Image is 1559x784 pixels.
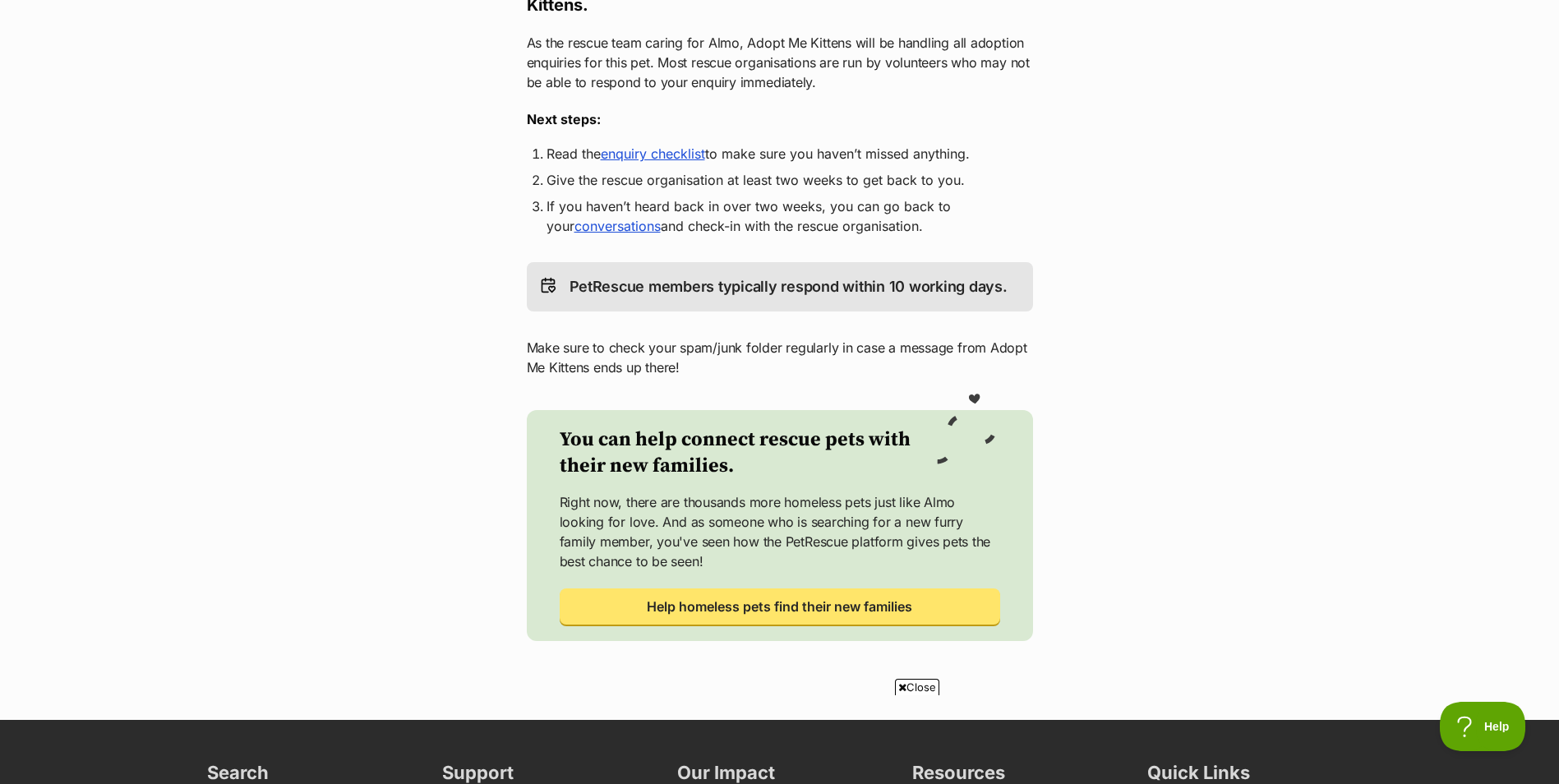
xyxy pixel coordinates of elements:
a: conversations [574,218,661,234]
iframe: Advertisement [381,702,1178,776]
p: Make sure to check your spam/junk folder regularly in case a message from Adopt Me Kittens ends u... [527,338,1033,377]
span: Help homeless pets find their new families [647,597,912,616]
li: Give the rescue organisation at least two weeks to get back to you. [547,170,1013,190]
p: PetRescue members typically respond within 10 working days. [570,275,1008,298]
h3: Next steps: [527,109,1033,129]
li: If you haven’t heard back in over two weeks, you can go back to your and check-in with the rescue... [547,196,1013,236]
span: Close [895,679,939,695]
p: As the rescue team caring for Almo, Adopt Me Kittens will be handling all adoption enquiries for ... [527,33,1033,92]
a: enquiry checklist [601,145,705,162]
p: Right now, there are thousands more homeless pets just like Almo looking for love. And as someone... [560,492,1000,571]
iframe: Help Scout Beacon - Open [1440,702,1526,751]
a: Help homeless pets find their new families [560,588,1000,625]
h2: You can help connect rescue pets with their new families. [560,427,934,479]
li: Read the to make sure you haven’t missed anything. [547,144,1013,164]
